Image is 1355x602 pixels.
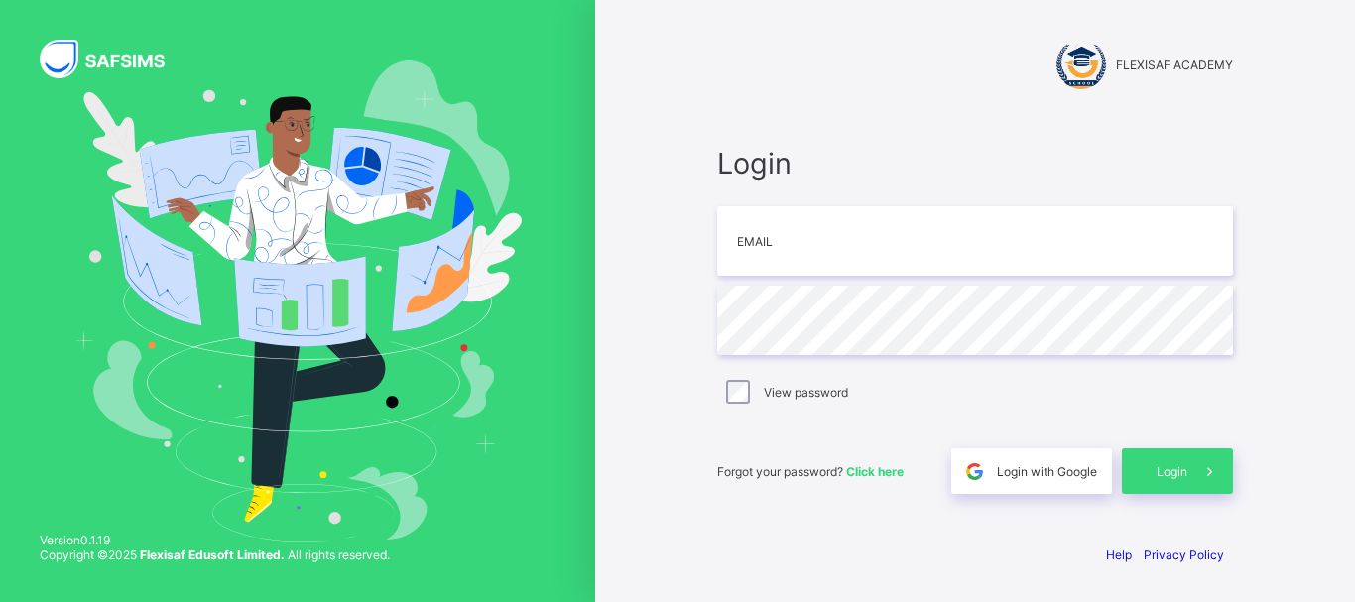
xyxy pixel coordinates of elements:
img: Hero Image [73,60,522,542]
span: Version 0.1.19 [40,533,390,547]
span: FLEXISAF ACADEMY [1116,58,1233,72]
span: Login [1157,464,1187,479]
a: Privacy Policy [1144,547,1224,562]
a: Help [1106,547,1132,562]
span: Login [717,146,1233,181]
a: Click here [846,464,904,479]
span: Copyright © 2025 All rights reserved. [40,547,390,562]
img: SAFSIMS Logo [40,40,188,78]
label: View password [764,385,848,400]
strong: Flexisaf Edusoft Limited. [140,547,285,562]
img: google.396cfc9801f0270233282035f929180a.svg [963,460,986,483]
span: Login with Google [997,464,1097,479]
span: Forgot your password? [717,464,904,479]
